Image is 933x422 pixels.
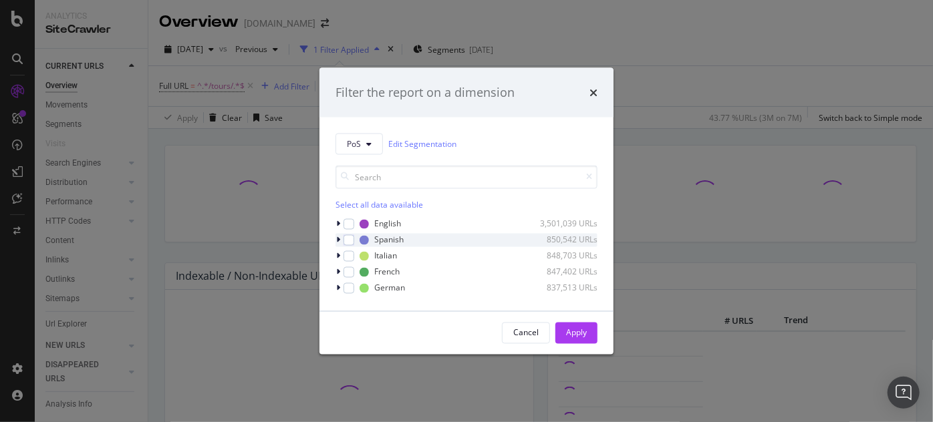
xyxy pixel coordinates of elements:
[555,322,597,343] button: Apply
[566,327,587,339] div: Apply
[336,165,597,188] input: Search
[532,250,597,262] div: 848,703 URLs
[374,250,397,262] div: Italian
[336,199,597,210] div: Select all data available
[532,234,597,246] div: 850,542 URLs
[532,218,597,230] div: 3,501,039 URLs
[374,266,400,278] div: French
[347,138,361,150] span: PoS
[888,377,920,409] div: Open Intercom Messenger
[374,282,405,294] div: German
[336,84,515,101] div: Filter the report on a dimension
[532,282,597,294] div: 837,513 URLs
[336,133,383,154] button: PoS
[513,327,539,339] div: Cancel
[589,84,597,101] div: times
[388,137,456,151] a: Edit Segmentation
[319,68,614,355] div: modal
[502,322,550,343] button: Cancel
[374,218,401,230] div: English
[532,266,597,278] div: 847,402 URLs
[374,234,404,246] div: Spanish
